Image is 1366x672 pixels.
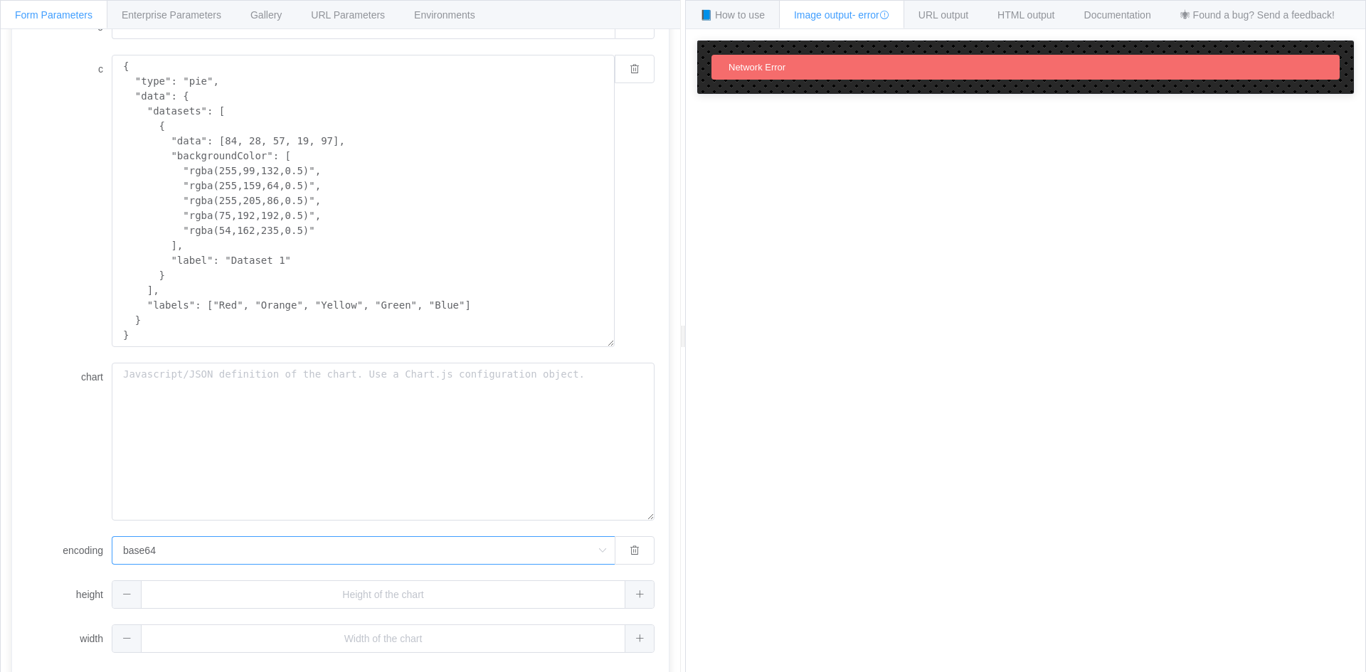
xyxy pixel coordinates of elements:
span: Form Parameters [15,9,92,21]
span: URL output [918,9,968,21]
label: height [26,580,112,609]
span: Network Error [729,62,785,73]
span: Environments [414,9,475,21]
input: Height of the chart [112,580,655,609]
span: Image output [794,9,889,21]
label: chart [26,363,112,391]
label: encoding [26,536,112,565]
span: Gallery [250,9,282,21]
label: c [26,55,112,83]
span: 🕷 Found a bug? Send a feedback! [1180,9,1335,21]
input: Select [112,536,615,565]
span: HTML output [997,9,1054,21]
span: URL Parameters [311,9,385,21]
span: 📘 How to use [700,9,765,21]
input: Width of the chart [112,624,655,653]
label: width [26,624,112,653]
span: - error [852,9,889,21]
span: Documentation [1084,9,1151,21]
span: Enterprise Parameters [122,9,221,21]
